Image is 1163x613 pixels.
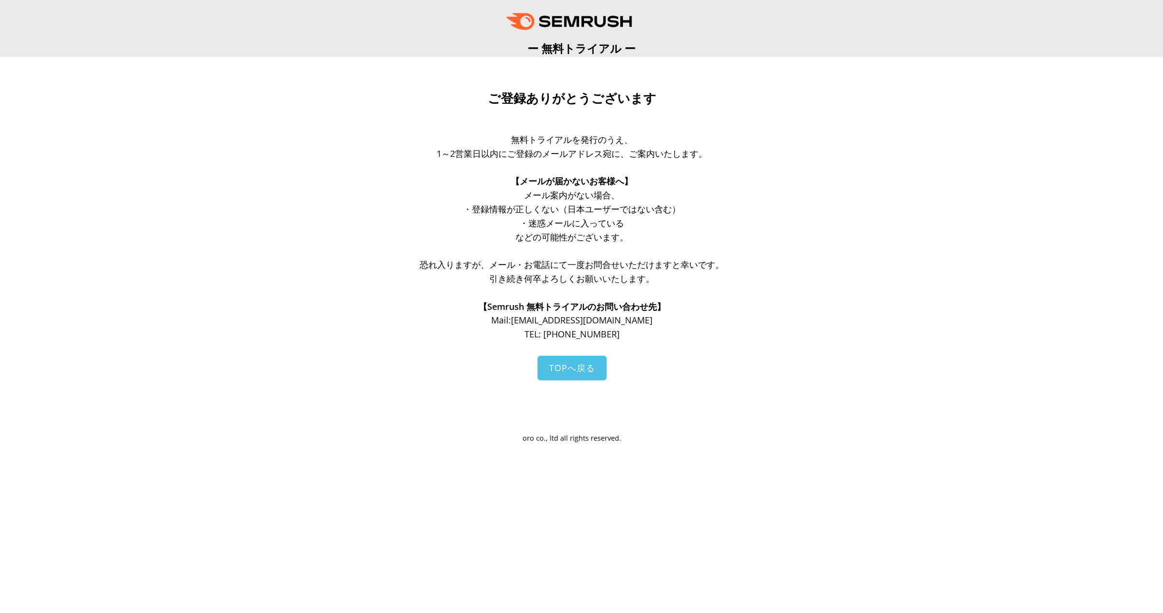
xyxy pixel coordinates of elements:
[488,91,656,106] span: ご登録ありがとうございます
[511,134,633,145] span: 無料トライアルを発行のうえ、
[420,259,724,270] span: 恐れ入りますが、メール・お電話にて一度お問合せいただけますと幸いです。
[523,433,621,443] span: oro co., ltd all rights reserved.
[520,217,624,229] span: ・迷惑メールに入っている
[463,203,681,215] span: ・登録情報が正しくない（日本ユーザーではない含む）
[549,362,595,374] span: TOPへ戻る
[491,314,652,326] span: Mail: [EMAIL_ADDRESS][DOMAIN_NAME]
[437,148,707,159] span: 1～2営業日以内にご登録のメールアドレス宛に、ご案内いたします。
[527,41,636,56] span: ー 無料トライアル ー
[524,189,620,201] span: メール案内がない場合、
[479,301,666,312] span: 【Semrush 無料トライアルのお問い合わせ先】
[515,231,628,243] span: などの可能性がございます。
[489,273,654,284] span: 引き続き何卒よろしくお願いいたします。
[538,356,607,380] a: TOPへ戻る
[525,328,620,340] span: TEL: [PHONE_NUMBER]
[511,175,633,187] span: 【メールが届かないお客様へ】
